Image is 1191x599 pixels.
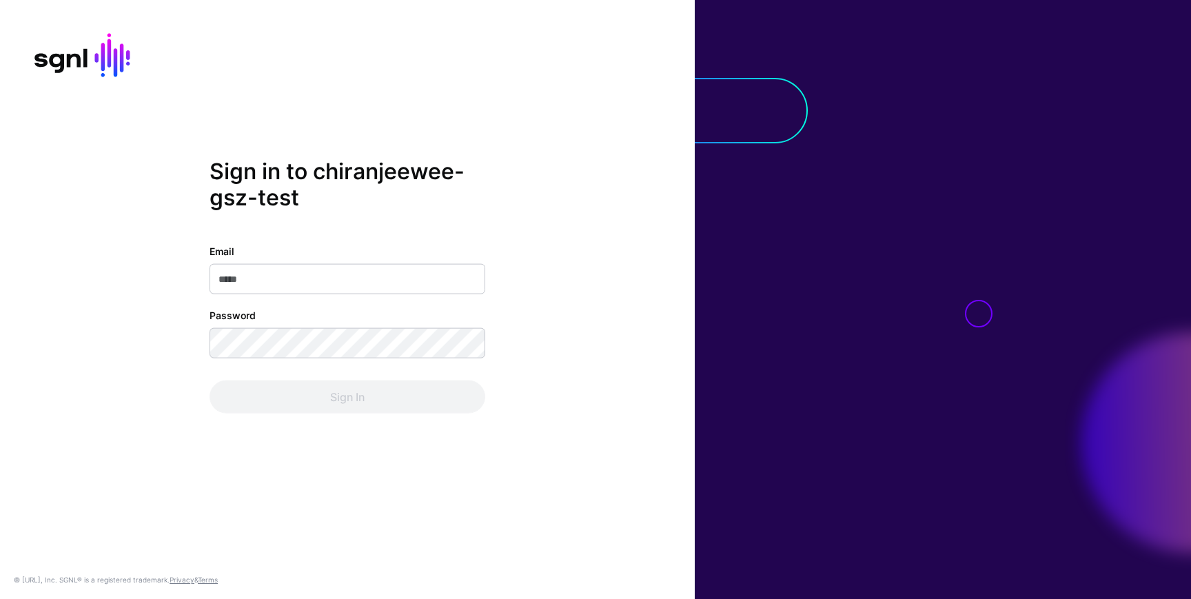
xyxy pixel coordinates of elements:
a: Terms [198,576,218,584]
div: © [URL], Inc. SGNL® is a registered trademark. & [14,574,218,585]
h2: Sign in to chiranjeewee-gsz-test [210,158,485,211]
label: Email [210,244,234,258]
a: Privacy [170,576,194,584]
label: Password [210,308,256,323]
